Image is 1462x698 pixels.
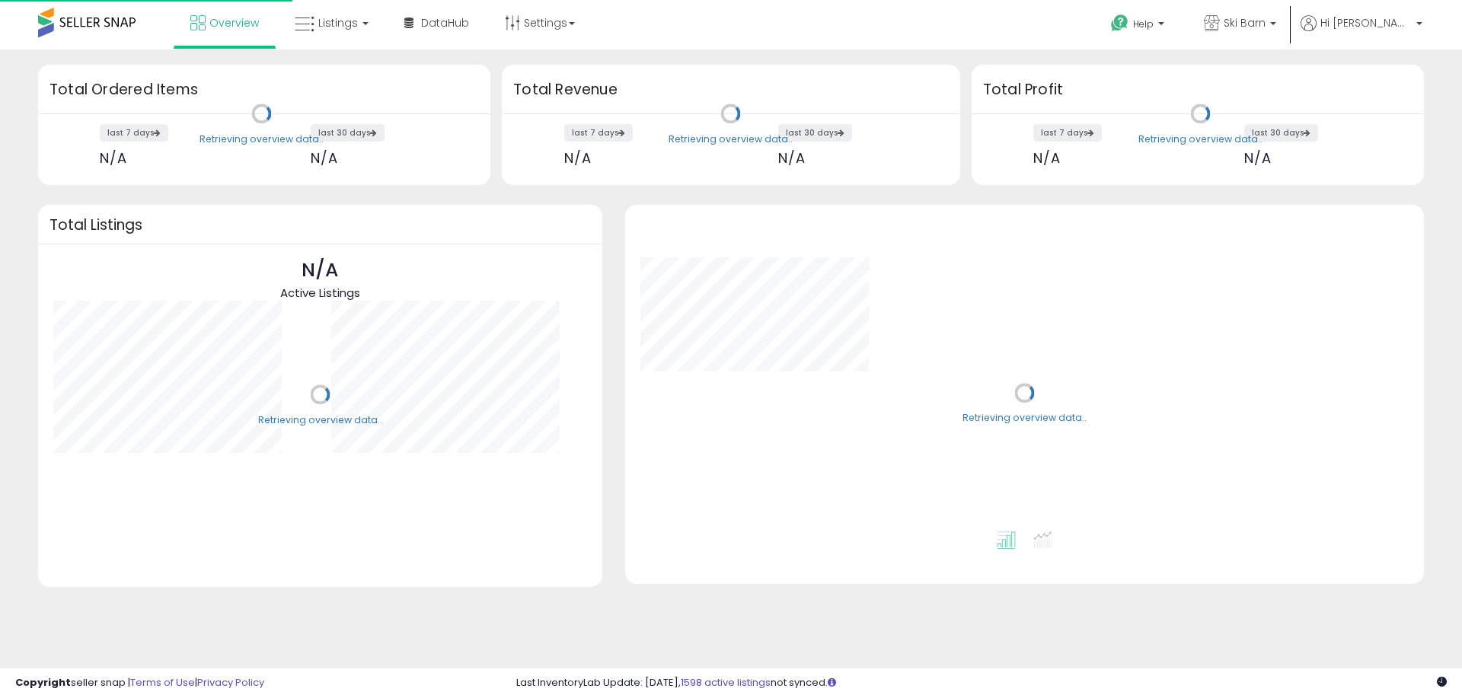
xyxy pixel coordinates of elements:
[318,15,358,30] span: Listings
[209,15,259,30] span: Overview
[1110,14,1129,33] i: Get Help
[1138,132,1262,146] div: Retrieving overview data..
[421,15,469,30] span: DataHub
[669,132,793,146] div: Retrieving overview data..
[681,675,771,690] a: 1598 active listings
[1133,18,1154,30] span: Help
[1320,15,1412,30] span: Hi [PERSON_NAME]
[197,675,264,690] a: Privacy Policy
[1099,2,1179,49] a: Help
[15,676,264,690] div: seller snap | |
[258,413,382,427] div: Retrieving overview data..
[516,676,1447,690] div: Last InventoryLab Update: [DATE], not synced.
[1224,15,1266,30] span: Ski Barn
[962,412,1087,425] div: Retrieving overview data..
[200,132,324,146] div: Retrieving overview data..
[15,675,71,690] strong: Copyright
[1301,15,1422,49] a: Hi [PERSON_NAME]
[828,677,836,687] i: Click here to read more about un-synced listings.
[130,675,195,690] a: Terms of Use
